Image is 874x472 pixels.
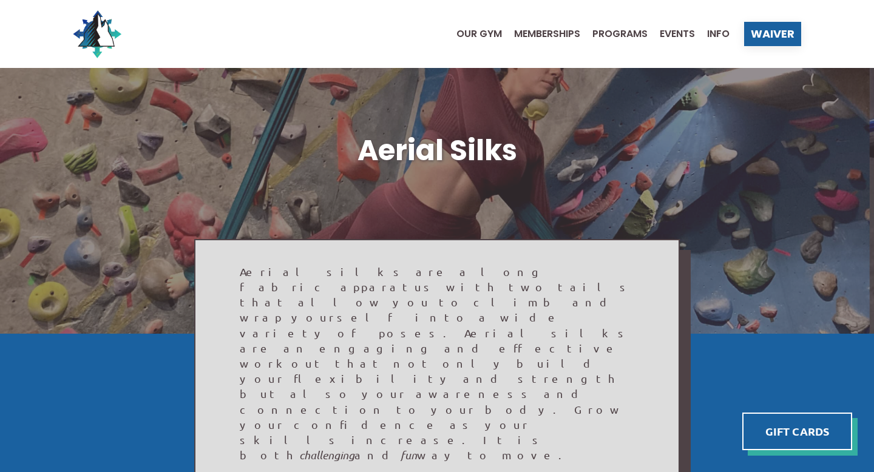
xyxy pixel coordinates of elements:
a: Events [648,29,695,39]
em: challenging [299,448,354,462]
span: Memberships [514,29,580,39]
h1: Aerial Silks [73,130,801,170]
span: Programs [592,29,648,39]
a: Our Gym [444,29,502,39]
a: Programs [580,29,648,39]
span: Waiver [751,29,794,39]
a: Memberships [502,29,580,39]
span: Events [660,29,695,39]
a: Waiver [744,22,801,46]
a: Info [695,29,730,39]
p: Aerial silks are a long fabric apparatus with two tails that allow you to climb and wrap yourself... [240,264,634,463]
span: Our Gym [456,29,502,39]
em: fun [401,448,417,462]
img: North Wall Logo [73,10,121,58]
span: Info [707,29,730,39]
